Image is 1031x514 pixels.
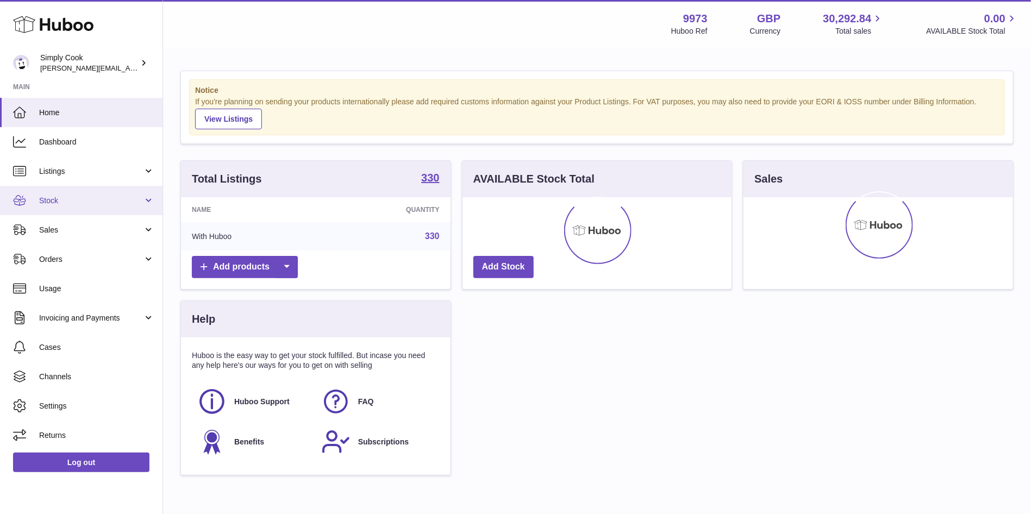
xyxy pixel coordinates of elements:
strong: Notice [195,85,999,96]
strong: 330 [421,172,439,183]
th: Name [181,197,323,222]
a: Add Stock [473,256,534,278]
th: Quantity [323,197,450,222]
td: With Huboo [181,222,323,250]
h3: Sales [754,172,783,186]
div: Simply Cook [40,53,138,73]
strong: GBP [757,11,780,26]
span: 30,292.84 [823,11,871,26]
a: Log out [13,453,149,472]
span: Dashboard [39,137,154,147]
div: If you're planning on sending your products internationally please add required customs informati... [195,97,999,129]
span: Channels [39,372,154,382]
span: Listings [39,166,143,177]
span: Settings [39,401,154,411]
span: Home [39,108,154,118]
span: Invoicing and Payments [39,313,143,323]
span: 0.00 [984,11,1005,26]
span: Returns [39,430,154,441]
span: Total sales [835,26,884,36]
span: Huboo Support [234,397,290,407]
a: Add products [192,256,298,278]
span: AVAILABLE Stock Total [926,26,1018,36]
span: Sales [39,225,143,235]
div: Huboo Ref [671,26,708,36]
span: [PERSON_NAME][EMAIL_ADDRESS][DOMAIN_NAME] [40,64,218,72]
span: Benefits [234,437,264,447]
h3: Total Listings [192,172,262,186]
a: 0.00 AVAILABLE Stock Total [926,11,1018,36]
a: View Listings [195,109,262,129]
a: FAQ [321,387,434,416]
a: Subscriptions [321,427,434,456]
span: Orders [39,254,143,265]
a: 330 [421,172,439,185]
strong: 9973 [683,11,708,26]
h3: Help [192,312,215,327]
h3: AVAILABLE Stock Total [473,172,595,186]
p: Huboo is the easy way to get your stock fulfilled. But incase you need any help here's our ways f... [192,350,440,371]
a: 330 [425,231,440,241]
a: 30,292.84 Total sales [823,11,884,36]
a: Huboo Support [197,387,310,416]
span: Cases [39,342,154,353]
div: Currency [750,26,781,36]
span: Subscriptions [358,437,409,447]
span: Stock [39,196,143,206]
a: Benefits [197,427,310,456]
span: Usage [39,284,154,294]
span: FAQ [358,397,374,407]
img: emma@simplycook.com [13,55,29,71]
